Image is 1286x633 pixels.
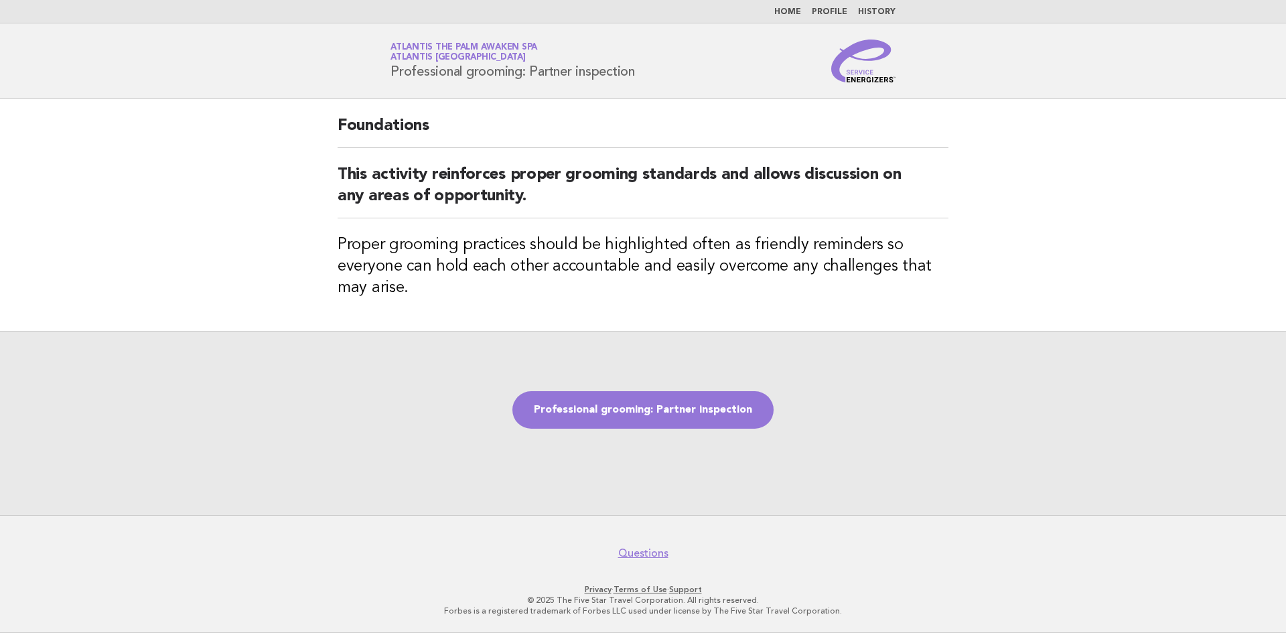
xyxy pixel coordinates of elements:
[858,8,896,16] a: History
[390,54,526,62] span: Atlantis [GEOGRAPHIC_DATA]
[585,585,612,594] a: Privacy
[512,391,774,429] a: Professional grooming: Partner inspection
[669,585,702,594] a: Support
[618,547,668,560] a: Questions
[233,595,1053,606] p: © 2025 The Five Star Travel Corporation. All rights reserved.
[233,606,1053,616] p: Forbes is a registered trademark of Forbes LLC used under license by The Five Star Travel Corpora...
[390,44,635,78] h1: Professional grooming: Partner inspection
[831,40,896,82] img: Service Energizers
[774,8,801,16] a: Home
[338,234,948,299] h3: Proper grooming practices should be highlighted often as friendly reminders so everyone can hold ...
[233,584,1053,595] p: · ·
[614,585,667,594] a: Terms of Use
[338,164,948,218] h2: This activity reinforces proper grooming standards and allows discussion on any areas of opportun...
[338,115,948,148] h2: Foundations
[812,8,847,16] a: Profile
[390,43,537,62] a: Atlantis The Palm Awaken SpaAtlantis [GEOGRAPHIC_DATA]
